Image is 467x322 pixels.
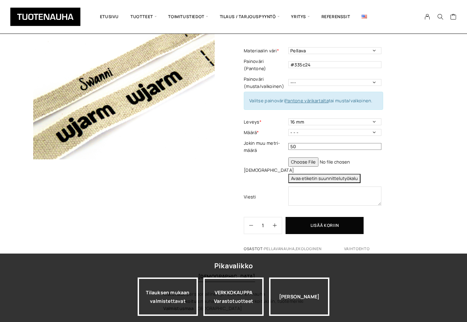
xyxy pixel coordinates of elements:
[296,246,369,251] a: Ekologinen vaihtoehto
[249,98,373,104] span: Valitse painoväri tai musta/valkoinen.
[286,217,364,234] button: Lisää koriin
[244,193,287,201] label: Viesti
[162,5,214,28] span: Toimitustiedot
[362,15,367,18] img: English
[244,167,287,174] label: [DEMOGRAPHIC_DATA]
[10,8,80,26] img: Tuotenauha Oy
[264,246,295,251] a: Pellavanauha
[138,278,198,316] a: Tilauksen mukaan valmistettavat
[244,140,287,154] label: Jokin muu metri-määrä
[203,278,264,316] a: VERKKOKAUPPAVarastotuotteet
[434,14,447,20] button: Search
[244,129,287,136] label: Määrä
[94,5,125,28] a: Etusivu
[285,98,329,104] a: Pantone värikartalta
[244,58,287,72] label: Painoväri (Pantone)
[244,246,434,257] span: Osastot: ,
[253,217,273,234] input: Määrä
[244,118,287,126] label: Leveys
[244,47,287,54] label: Materiaalin väri
[125,5,162,28] span: Tuotteet
[214,260,253,272] div: Pikavalikko
[214,5,286,28] span: Tilaus / Tarjouspyyntö
[450,13,457,22] a: Cart
[421,14,434,20] a: My Account
[244,76,287,90] label: Painoväri (musta/valkoinen)
[269,278,329,316] div: [PERSON_NAME]
[285,5,315,28] span: Yritys
[288,174,361,183] button: Avaa etiketin suunnittelutyökalu
[203,278,264,316] div: VERKKOKAUPPA Varastotuotteet
[288,61,381,68] input: Kirjoita värinumero
[33,1,215,182] img: pellavanauha
[316,5,356,28] a: Referenssit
